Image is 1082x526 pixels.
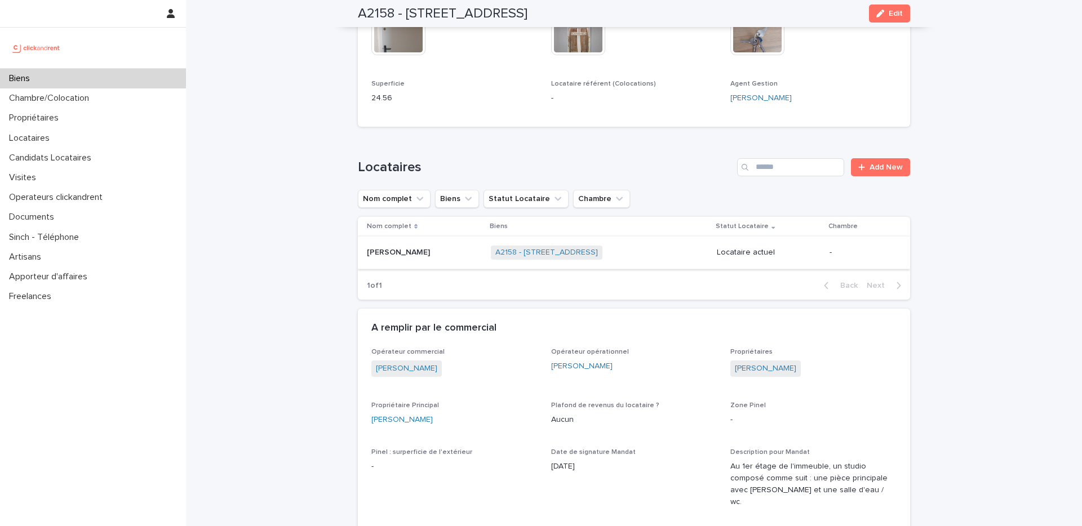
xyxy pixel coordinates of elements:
[5,172,45,183] p: Visites
[573,190,630,208] button: Chambre
[371,81,405,87] span: Superficie
[371,461,538,472] p: -
[371,449,472,456] span: Pinel : surperficie de l'extérieur
[551,414,717,426] p: Aucun
[889,10,903,17] span: Edit
[828,220,858,233] p: Chambre
[730,402,766,409] span: Zone Pinel
[5,192,112,203] p: Operateurs clickandrent
[490,220,508,233] p: Biens
[833,282,858,289] span: Back
[5,252,50,262] p: Artisans
[730,349,773,355] span: Propriétaires
[358,237,910,269] tr: [PERSON_NAME][PERSON_NAME] A2158 - [STREET_ADDRESS] Locataire actuel-
[358,159,733,176] h1: Locataires
[867,282,892,289] span: Next
[551,349,629,355] span: Opérateur opérationnel
[5,113,68,123] p: Propriétaires
[9,37,64,59] img: UCB0brd3T0yccxBKYDjQ
[5,93,98,104] p: Chambre/Colocation
[717,248,821,257] p: Locataire actuel
[730,414,897,426] p: -
[376,363,437,375] a: [PERSON_NAME]
[371,92,538,104] p: 24.56
[815,280,862,291] button: Back
[869,5,910,23] button: Edit
[371,322,496,335] h2: A remplir par le commercial
[5,133,59,144] p: Locataires
[358,6,527,22] h2: A2158 - [STREET_ADDRESS]
[371,402,439,409] span: Propriétaire Principal
[716,220,769,233] p: Statut Locataire
[551,92,717,104] p: -
[358,272,391,300] p: 1 of 1
[870,163,903,171] span: Add New
[495,248,598,257] a: A2158 - [STREET_ADDRESS]
[367,220,411,233] p: Nom complet
[435,190,479,208] button: Biens
[5,291,60,302] p: Freelances
[851,158,910,176] a: Add New
[730,81,778,87] span: Agent Gestion
[5,153,100,163] p: Candidats Locataires
[5,271,96,282] p: Apporteur d'affaires
[551,461,717,472] p: [DATE]
[5,212,63,222] p: Documents
[737,158,844,176] input: Search
[551,360,613,372] a: [PERSON_NAME]
[730,461,897,507] p: Au 1er étage de l'immeuble, un studio composé comme suit : une pièce principale avec [PERSON_NAME...
[735,363,796,375] a: [PERSON_NAME]
[367,246,432,257] p: [PERSON_NAME]
[551,81,656,87] span: Locataire référent (Colocations)
[5,73,39,84] p: Biens
[730,92,792,104] a: [PERSON_NAME]
[371,349,445,355] span: Opérateur commercial
[371,414,433,426] a: [PERSON_NAME]
[551,449,636,456] span: Date de signature Mandat
[358,190,431,208] button: Nom complet
[830,248,892,257] p: -
[551,402,659,409] span: Plafond de revenus du locataire ?
[5,232,88,243] p: Sinch - Téléphone
[484,190,569,208] button: Statut Locataire
[730,449,810,456] span: Description pour Mandat
[862,280,910,291] button: Next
